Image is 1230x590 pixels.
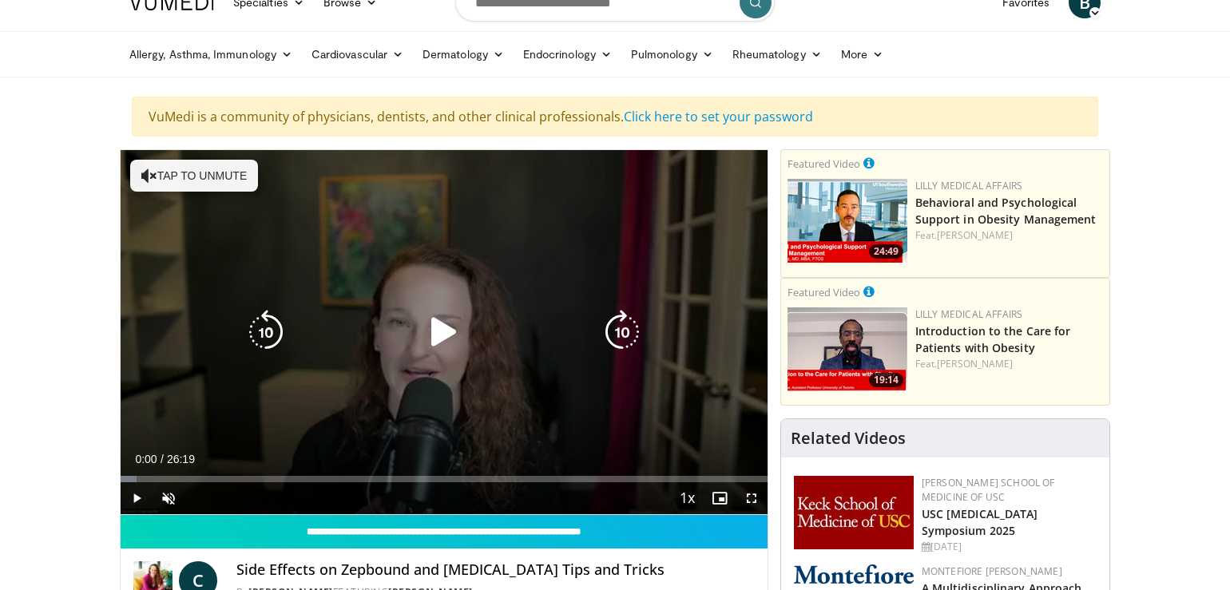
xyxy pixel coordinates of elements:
[723,38,831,70] a: Rheumatology
[937,228,1013,242] a: [PERSON_NAME]
[869,244,903,259] span: 24:49
[736,482,768,514] button: Fullscreen
[922,564,1062,578] a: Montefiore [PERSON_NAME]
[132,97,1098,137] div: VuMedi is a community of physicians, dentists, and other clinical professionals.
[794,476,914,549] img: 7b941f1f-d101-407a-8bfa-07bd47db01ba.png.150x105_q85_autocrop_double_scale_upscale_version-0.2.jpg
[869,373,903,387] span: 19:14
[236,561,754,579] h4: Side Effects on Zepbound and [MEDICAL_DATA] Tips and Tricks
[161,453,164,465] span: /
[621,38,723,70] a: Pulmonology
[922,476,1055,504] a: [PERSON_NAME] School of Medicine of USC
[922,506,1038,538] a: USC [MEDICAL_DATA] Symposium 2025
[121,476,768,482] div: Progress Bar
[153,482,184,514] button: Unmute
[302,38,413,70] a: Cardiovascular
[922,540,1097,554] div: [DATE]
[788,285,860,299] small: Featured Video
[915,195,1097,227] a: Behavioral and Psychological Support in Obesity Management
[791,429,906,448] h4: Related Videos
[788,307,907,391] a: 19:14
[788,156,860,171] small: Featured Video
[937,357,1013,370] a: [PERSON_NAME]
[704,482,736,514] button: Enable picture-in-picture mode
[135,453,157,465] span: 0:00
[413,38,514,70] a: Dermatology
[915,228,1103,243] div: Feat.
[514,38,621,70] a: Endocrinology
[788,307,907,391] img: acc2e291-ced4-4dd5-b17b-d06994da28f3.png.150x105_q85_crop-smart_upscale.png
[915,357,1103,371] div: Feat.
[120,38,302,70] a: Allergy, Asthma, Immunology
[121,482,153,514] button: Play
[831,38,893,70] a: More
[915,307,1023,321] a: Lilly Medical Affairs
[915,323,1071,355] a: Introduction to the Care for Patients with Obesity
[788,179,907,263] a: 24:49
[624,108,813,125] a: Click here to set your password
[167,453,195,465] span: 26:19
[915,179,1023,192] a: Lilly Medical Affairs
[672,482,704,514] button: Playback Rate
[121,150,768,515] video-js: Video Player
[130,160,258,192] button: Tap to unmute
[788,179,907,263] img: ba3304f6-7838-4e41-9c0f-2e31ebde6754.png.150x105_q85_crop-smart_upscale.png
